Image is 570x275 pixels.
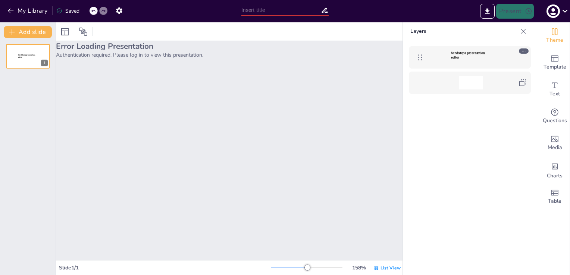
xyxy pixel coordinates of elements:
[546,36,563,44] span: Theme
[6,44,50,69] div: 1
[409,46,531,69] div: Sendsteps presentation editor
[496,4,533,19] button: Present
[241,5,321,16] input: Insert title
[451,51,485,59] span: Sendsteps presentation editor
[540,183,570,210] div: Add a table
[548,197,561,205] span: Table
[540,49,570,76] div: Add ready made slides
[56,51,405,59] p: Authentication required. Please log in to view this presentation.
[6,5,51,17] button: My Library
[480,4,495,19] button: Export to PowerPoint
[56,7,79,15] div: Saved
[548,143,562,152] span: Media
[410,22,517,40] p: Layers
[59,264,271,271] div: Slide 1 / 1
[540,130,570,157] div: Add images, graphics, shapes or video
[543,117,567,125] span: Questions
[540,157,570,183] div: Add charts and graphs
[540,76,570,103] div: Add text boxes
[380,265,401,271] span: List View
[56,41,405,51] h2: Error Loading Presentation
[79,27,88,36] span: Position
[4,26,52,38] button: Add slide
[547,172,563,180] span: Charts
[350,264,368,271] div: 158 %
[540,22,570,49] div: Change the overall theme
[18,54,35,58] span: Sendsteps presentation editor
[41,60,48,66] div: 1
[544,63,566,71] span: Template
[59,26,71,38] div: Layout
[540,103,570,130] div: Get real-time input from your audience
[549,90,560,98] span: Text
